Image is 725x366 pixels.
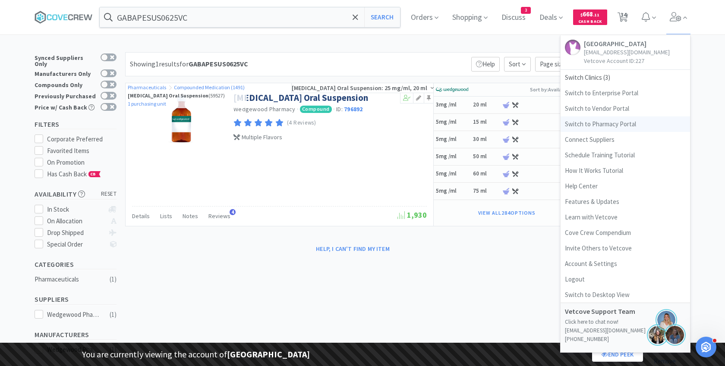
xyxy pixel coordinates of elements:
img: 864af33da81546e8ae1e7b45462ca4be_586317.png [154,92,210,148]
h5: 5mg /ml [436,136,470,143]
div: Previously Purchased [35,92,96,99]
h5: Manufacturers [35,330,117,340]
div: ( 1 ) [110,310,117,320]
div: Showing 1 results [130,59,248,70]
div: On Promotion [47,157,117,168]
a: Click here to chat now! [565,318,618,325]
a: Help Center [561,178,690,194]
a: $668.11Cash Back [573,6,607,29]
span: Notes [183,212,198,220]
span: 3 [521,7,530,13]
div: Special Order [47,239,104,250]
span: Page size [535,57,576,72]
span: Lists [160,212,172,220]
button: View all284Options [474,207,539,219]
a: Schedule Training Tutorial [561,147,690,163]
a: How It Works Tutorial [561,163,690,178]
div: Wedgewood Pharmacy [47,310,101,320]
h5: 5mg /ml [436,119,470,126]
a: Cove Crew Compendium [561,225,690,241]
div: In Stock [47,204,104,215]
span: 796892 [344,105,363,113]
span: Has Cash Back [47,170,101,178]
span: · [297,105,299,113]
div: On Allocation [47,216,104,226]
a: Discuss3 [498,14,529,22]
div: Price w/ Cash Back [35,103,96,110]
span: Compound [300,106,332,113]
span: 668 [580,10,599,18]
a: Switch to Pharmacy Portal [561,116,690,132]
h5: 5mg /ml [436,170,470,178]
span: Details [132,212,150,220]
img: ksen.png [664,324,686,346]
p: Help [471,57,500,72]
p: (4 Reviews) [287,119,316,128]
a: Wedgewood Pharmacy [233,105,296,113]
span: for [180,59,248,68]
h6: 15 ml [473,119,499,126]
h6: 60 ml [473,170,499,178]
p: [EMAIL_ADDRESS][DOMAIN_NAME] [565,326,686,335]
span: CB [89,172,98,177]
span: reset [101,190,117,199]
div: Pharmaceuticals [35,274,104,285]
a: Switch to Enterprise Portal [561,85,690,101]
p: Sort by: Availability [530,83,578,96]
div: ( 59527 ) [128,91,245,100]
strong: [GEOGRAPHIC_DATA] [227,349,310,360]
div: Drop Shipped [47,228,104,238]
button: Search [364,7,400,27]
a: Pharmaceuticals [128,84,167,91]
span: · [333,105,335,113]
span: Switch Clinics ( 3 ) [561,70,690,85]
h5: Vetcove Support Team [565,307,651,316]
strong: [MEDICAL_DATA] Oral Suspension [128,92,208,99]
h5: 5mg /ml [436,153,470,160]
span: Cash Back [578,19,602,25]
div: Compounds Only [35,81,96,88]
h5: Suppliers [35,294,117,304]
input: Search by item, sku, manufacturer, ingredient, size... [100,7,400,27]
h5: [GEOGRAPHIC_DATA] [584,40,670,48]
p: Vetcove Account ID: 227 [584,56,670,65]
div: Manufacturers Only [35,69,96,77]
a: Logout [561,272,690,287]
strong: GABAPESUS0625VC [189,59,248,68]
span: 4 [230,209,236,215]
div: Favorited Items [47,146,117,156]
div: Synced Suppliers Only [35,53,96,67]
h5: Categories [35,260,117,269]
div: Corporate Preferred [47,134,117,144]
iframe: Intercom live chat [696,337,716,357]
span: Reviews [208,212,230,220]
a: Features & Updates [561,194,690,210]
a: Switch to Desktop View [561,287,690,303]
img: hannah.png [647,324,668,346]
span: ID: [336,105,363,113]
h5: 5mg /ml [436,188,470,195]
p: [PHONE_NUMBER] [565,335,686,344]
span: $ [580,12,583,18]
a: Compounded Medication (1491) [174,84,245,91]
span: 1,930 [397,210,427,220]
h5: Filters [35,119,117,129]
span: Sort [504,57,531,72]
a: [GEOGRAPHIC_DATA][EMAIL_ADDRESS][DOMAIN_NAME]Vetcove Account ID:227 [561,35,690,70]
div: ( 1 ) [110,274,117,285]
div: Multiple Flavors [233,132,425,142]
a: Learn with Vetcove [561,210,690,225]
h6: 75 ml [473,188,499,195]
p: You are currently viewing the account of [82,347,310,361]
span: . 11 [593,12,599,18]
a: End Peek [592,347,643,362]
a: Connect Suppliers [561,132,690,147]
a: 34 [614,15,632,22]
h6: 20 ml [473,101,499,109]
p: [EMAIL_ADDRESS][DOMAIN_NAME] [584,48,670,56]
h6: 50 ml [473,153,499,160]
img: bridget.png [656,309,677,331]
h6: 30 ml [473,136,499,143]
h5: 3mg /ml [436,101,470,109]
span: [MEDICAL_DATA] Oral Suspension: 25 mg/ml, 20 ml [292,84,434,92]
